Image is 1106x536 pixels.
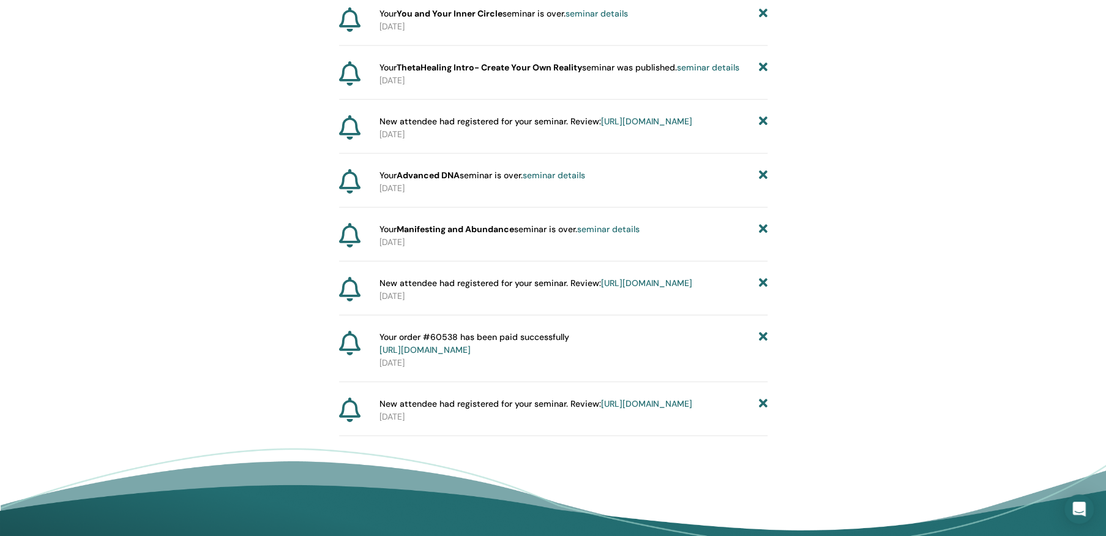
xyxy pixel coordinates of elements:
strong: Advanced DNA [397,170,460,181]
p: [DATE] [379,357,768,369]
p: [DATE] [379,290,768,303]
p: [DATE] [379,128,768,141]
p: [DATE] [379,236,768,249]
a: seminar details [523,170,585,181]
span: New attendee had registered for your seminar. Review: [379,115,692,128]
div: Open Intercom Messenger [1064,494,1094,524]
span: Your seminar is over. [379,7,628,20]
a: seminar details [566,8,628,19]
p: [DATE] [379,74,768,87]
span: Your seminar is over. [379,169,585,182]
a: seminar details [677,62,739,73]
a: [URL][DOMAIN_NAME] [379,344,471,355]
span: Your order #60538 has been paid successfully [379,331,569,357]
strong: You and Your Inner Circle [397,8,503,19]
span: New attendee had registered for your seminar. Review: [379,277,692,290]
a: [URL][DOMAIN_NAME] [601,398,692,409]
a: [URL][DOMAIN_NAME] [601,277,692,289]
span: Your seminar was published. [379,61,739,74]
span: Your seminar is over. [379,223,640,236]
a: [URL][DOMAIN_NAME] [601,116,692,127]
p: [DATE] [379,20,768,33]
p: [DATE] [379,182,768,195]
span: New attendee had registered for your seminar. Review: [379,398,692,410]
strong: Manifesting and Abundance [397,224,514,235]
a: seminar details [577,224,640,235]
p: [DATE] [379,410,768,423]
strong: ThetaHealing Intro- Create Your Own Reality [397,62,582,73]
